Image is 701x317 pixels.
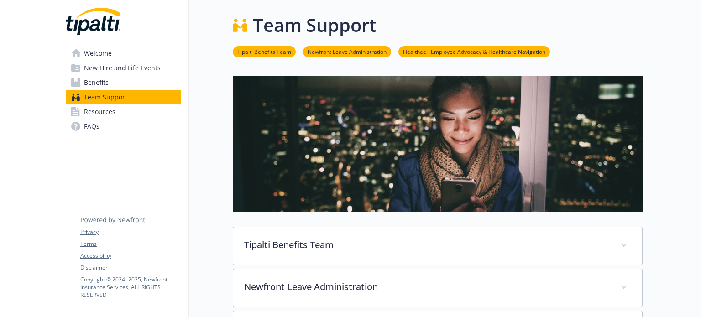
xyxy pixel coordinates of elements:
[244,280,609,294] p: Newfront Leave Administration
[84,46,112,61] span: Welcome
[66,75,181,90] a: Benefits
[398,47,550,56] a: Healthee - Employee Advocacy & Healthcare Navigation
[66,104,181,119] a: Resources
[66,46,181,61] a: Welcome
[253,11,377,39] h1: Team Support
[303,47,391,56] a: Newfront Leave Administration
[84,61,161,75] span: New Hire and Life Events
[233,269,642,307] div: Newfront Leave Administration
[84,90,127,104] span: Team Support
[66,61,181,75] a: New Hire and Life Events
[233,47,296,56] a: Tipalti Benefits Team
[80,228,181,236] a: Privacy
[80,275,181,299] p: Copyright © 2024 - 2025 , Newfront Insurance Services, ALL RIGHTS RESERVED
[66,90,181,104] a: Team Support
[80,264,181,272] a: Disclaimer
[80,240,181,248] a: Terms
[84,75,109,90] span: Benefits
[233,76,643,212] img: team support page banner
[84,104,115,119] span: Resources
[84,119,99,134] span: FAQs
[233,227,642,265] div: Tipalti Benefits Team
[66,119,181,134] a: FAQs
[80,252,181,260] a: Accessibility
[244,238,609,252] p: Tipalti Benefits Team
